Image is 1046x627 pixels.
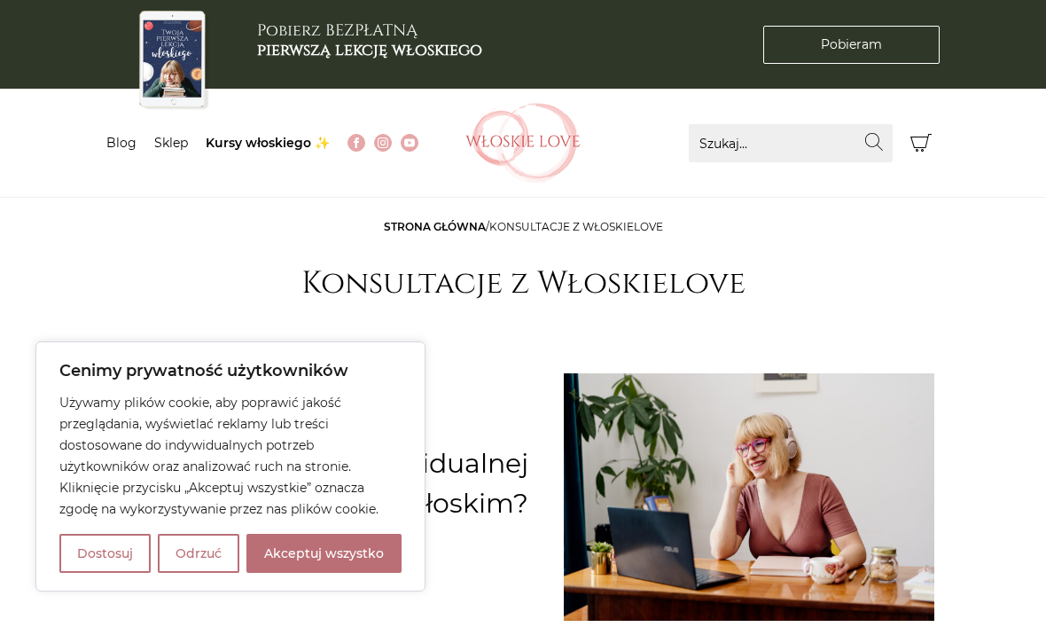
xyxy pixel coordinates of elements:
p: Cenimy prywatność użytkowników [59,360,402,381]
button: Odrzuć [158,534,239,573]
span: / [384,220,663,233]
button: Koszyk [902,124,940,162]
input: Szukaj... [689,124,893,162]
a: Blog [106,135,137,151]
span: Pobieram [821,35,882,54]
span: Konsultacje z Włoskielove [489,220,663,233]
b: pierwszą lekcję włoskiego [257,39,482,61]
button: Dostosuj [59,534,151,573]
h3: Pobierz BEZPŁATNĄ [257,21,482,59]
button: Akceptuj wszystko [246,534,402,573]
a: Kursy włoskiego ✨ [206,135,330,151]
img: Włoskielove [465,103,581,183]
h1: Konsultacje z Włoskielove [301,265,745,302]
a: Sklep [154,135,188,151]
a: Strona główna [384,220,486,233]
a: Pobieram [763,26,940,64]
p: Używamy plików cookie, aby poprawić jakość przeglądania, wyświetlać reklamy lub treści dostosowan... [59,392,402,520]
